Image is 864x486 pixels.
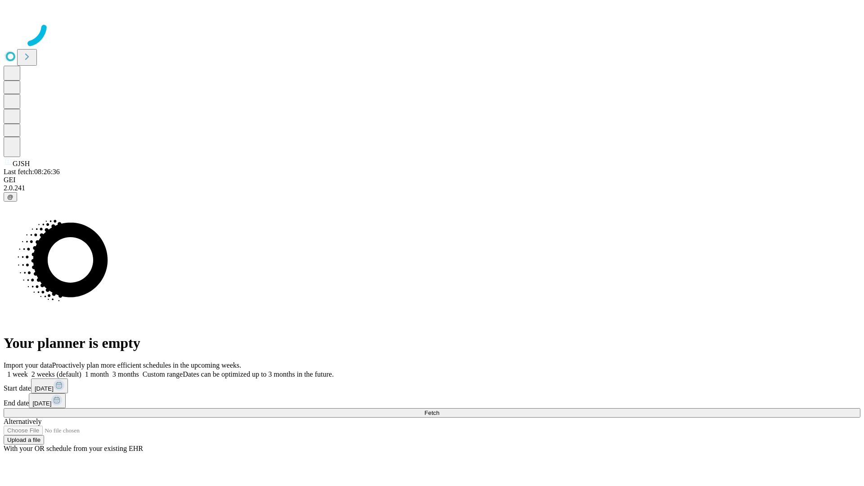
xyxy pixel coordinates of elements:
[31,378,68,393] button: [DATE]
[4,361,52,369] span: Import your data
[4,435,44,445] button: Upload a file
[52,361,241,369] span: Proactively plan more efficient schedules in the upcoming weeks.
[31,370,81,378] span: 2 weeks (default)
[4,408,860,418] button: Fetch
[29,393,66,408] button: [DATE]
[4,192,17,202] button: @
[4,393,860,408] div: End date
[4,378,860,393] div: Start date
[7,193,13,200] span: @
[4,176,860,184] div: GEI
[35,385,54,392] span: [DATE]
[4,168,60,175] span: Last fetch: 08:26:36
[7,370,28,378] span: 1 week
[424,409,439,416] span: Fetch
[13,160,30,167] span: GJSH
[85,370,109,378] span: 1 month
[183,370,333,378] span: Dates can be optimized up to 3 months in the future.
[112,370,139,378] span: 3 months
[4,184,860,192] div: 2.0.241
[4,335,860,351] h1: Your planner is empty
[4,418,41,425] span: Alternatively
[4,445,143,452] span: With your OR schedule from your existing EHR
[143,370,183,378] span: Custom range
[32,400,51,407] span: [DATE]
